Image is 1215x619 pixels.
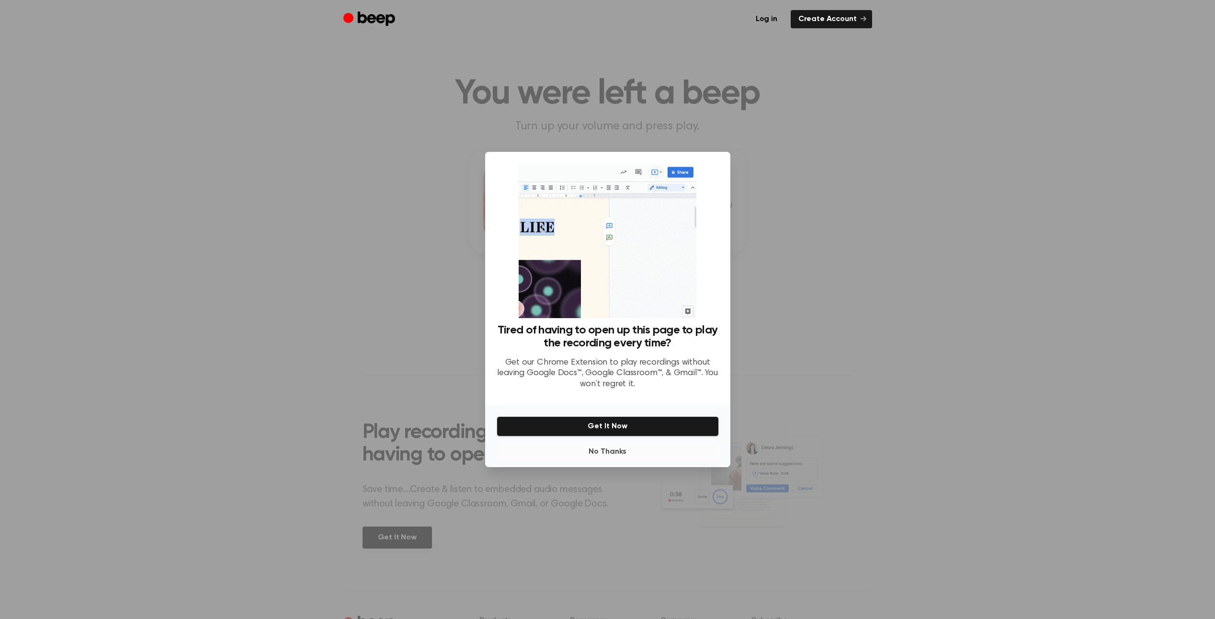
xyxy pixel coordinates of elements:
button: No Thanks [497,442,719,461]
p: Get our Chrome Extension to play recordings without leaving Google Docs™, Google Classroom™, & Gm... [497,357,719,390]
button: Get It Now [497,416,719,436]
a: Beep [343,10,397,29]
h3: Tired of having to open up this page to play the recording every time? [497,324,719,350]
img: Beep extension in action [519,163,696,318]
a: Create Account [791,10,872,28]
a: Log in [748,10,785,28]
